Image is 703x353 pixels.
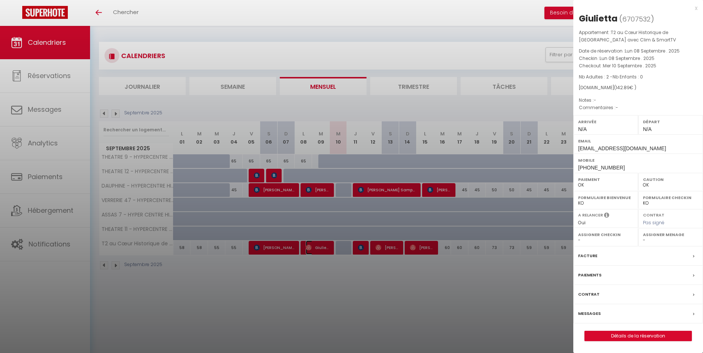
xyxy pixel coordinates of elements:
label: Messages [578,310,601,317]
label: Formulaire Checkin [643,194,698,201]
span: - [594,97,596,103]
div: x [573,4,697,13]
label: Paiement [578,176,633,183]
label: Paiements [578,271,601,279]
p: Checkout : [579,62,697,70]
label: Facture [578,252,597,260]
span: - [616,104,618,111]
label: Email [578,137,698,145]
span: ( € ) [614,84,636,91]
span: 6707532 [622,14,651,24]
span: ( ) [619,14,654,24]
label: Caution [643,176,698,183]
span: Nb Adultes : 2 - [579,74,643,80]
label: Contrat [578,290,600,298]
a: Détails de la réservation [585,331,692,341]
div: Giulietta [579,13,617,24]
p: Commentaires : [579,104,697,111]
span: Lun 08 Septembre . 2025 [600,55,654,61]
span: 142.89 [616,84,630,91]
label: Assigner Checkin [578,231,633,238]
span: Mer 10 Septembre . 2025 [603,63,656,69]
p: Notes : [579,97,697,104]
span: T2 au Cœur Historique de [GEOGRAPHIC_DATA] avec Clim & SmartTV [579,29,676,43]
span: Lun 08 Septembre . 2025 [625,48,680,54]
span: [EMAIL_ADDRESS][DOMAIN_NAME] [578,145,666,151]
span: Nb Enfants : 0 [613,74,643,80]
button: Ouvrir le widget de chat LiveChat [6,3,28,25]
label: Formulaire Bienvenue [578,194,633,201]
span: Pas signé [643,219,664,226]
p: Checkin : [579,55,697,62]
span: [PHONE_NUMBER] [578,165,625,171]
label: Assigner Menage [643,231,698,238]
label: A relancer [578,212,603,218]
label: Mobile [578,157,698,164]
div: [DOMAIN_NAME] [579,84,697,91]
p: Appartement : [579,29,697,44]
p: Date de réservation : [579,47,697,55]
span: N/A [643,126,651,132]
label: Contrat [643,212,664,217]
i: Sélectionner OUI si vous souhaiter envoyer les séquences de messages post-checkout [604,212,609,220]
label: Départ [643,118,698,125]
label: Arrivée [578,118,633,125]
span: N/A [578,126,587,132]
